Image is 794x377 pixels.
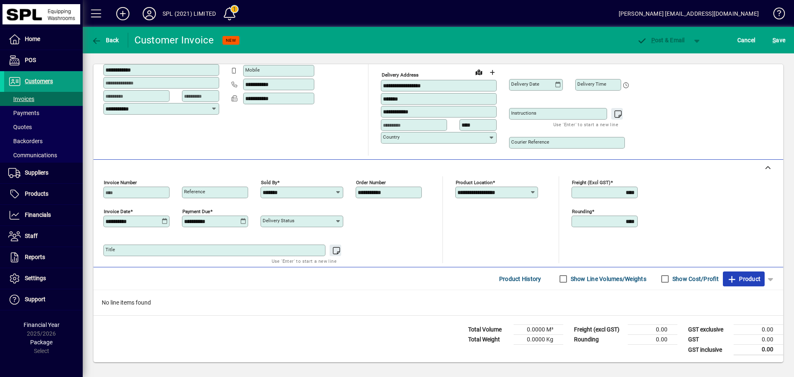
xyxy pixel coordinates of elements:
[245,67,260,73] mat-label: Mobile
[89,33,121,48] button: Back
[25,190,48,197] span: Products
[4,29,83,50] a: Home
[734,325,783,335] td: 0.00
[767,2,784,29] a: Knowledge Base
[4,120,83,134] a: Quotes
[4,92,83,106] a: Invoices
[464,325,514,335] td: Total Volume
[514,335,563,345] td: 0.0000 Kg
[8,96,34,102] span: Invoices
[4,289,83,310] a: Support
[511,110,536,116] mat-label: Instructions
[272,256,337,266] mat-hint: Use 'Enter' to start a new line
[93,290,783,315] div: No line items found
[772,37,776,43] span: S
[110,6,136,21] button: Add
[24,322,60,328] span: Financial Year
[25,296,45,303] span: Support
[25,36,40,42] span: Home
[134,34,214,47] div: Customer Invoice
[226,38,236,43] span: NEW
[91,37,119,43] span: Back
[383,134,399,140] mat-label: Country
[511,81,539,87] mat-label: Delivery date
[727,272,761,286] span: Product
[572,180,610,185] mat-label: Freight (excl GST)
[684,345,734,355] td: GST inclusive
[570,335,628,345] td: Rounding
[4,50,83,71] a: POS
[485,66,499,79] button: Choose address
[356,180,386,185] mat-label: Order number
[4,134,83,148] a: Backorders
[104,180,137,185] mat-label: Invoice number
[8,124,32,130] span: Quotes
[4,247,83,268] a: Reports
[770,33,787,48] button: Save
[4,148,83,162] a: Communications
[684,325,734,335] td: GST exclusive
[104,209,130,214] mat-label: Invoice date
[25,211,51,218] span: Financials
[633,33,689,48] button: Post & Email
[8,110,39,116] span: Payments
[105,247,115,252] mat-label: Title
[4,106,83,120] a: Payments
[25,57,36,63] span: POS
[671,275,719,283] label: Show Cost/Profit
[628,335,677,345] td: 0.00
[4,268,83,289] a: Settings
[261,180,277,185] mat-label: Sold by
[25,78,53,84] span: Customers
[511,139,549,145] mat-label: Courier Reference
[136,6,163,21] button: Profile
[4,226,83,247] a: Staff
[83,33,128,48] app-page-header-button: Back
[472,65,485,79] a: View on map
[263,218,294,223] mat-label: Delivery status
[184,189,205,195] mat-label: Reference
[684,335,734,345] td: GST
[464,335,514,345] td: Total Weight
[163,7,216,20] div: SPL (2021) LIMITED
[4,205,83,226] a: Financials
[25,169,48,176] span: Suppliers
[4,184,83,204] a: Products
[553,120,618,129] mat-hint: Use 'Enter' to start a new line
[499,272,541,286] span: Product History
[182,209,210,214] mat-label: Payment due
[30,339,53,346] span: Package
[772,34,785,47] span: ave
[734,335,783,345] td: 0.00
[572,209,592,214] mat-label: Rounding
[735,33,758,48] button: Cancel
[456,180,493,185] mat-label: Product location
[8,138,43,144] span: Backorders
[723,271,765,286] button: Product
[4,163,83,183] a: Suppliers
[651,37,655,43] span: P
[8,152,57,158] span: Communications
[25,233,38,239] span: Staff
[569,275,646,283] label: Show Line Volumes/Weights
[496,271,545,286] button: Product History
[619,7,759,20] div: [PERSON_NAME] [EMAIL_ADDRESS][DOMAIN_NAME]
[637,37,685,43] span: ost & Email
[570,325,628,335] td: Freight (excl GST)
[25,254,45,260] span: Reports
[25,275,46,281] span: Settings
[737,34,756,47] span: Cancel
[628,325,677,335] td: 0.00
[514,325,563,335] td: 0.0000 M³
[734,345,783,355] td: 0.00
[577,81,606,87] mat-label: Delivery time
